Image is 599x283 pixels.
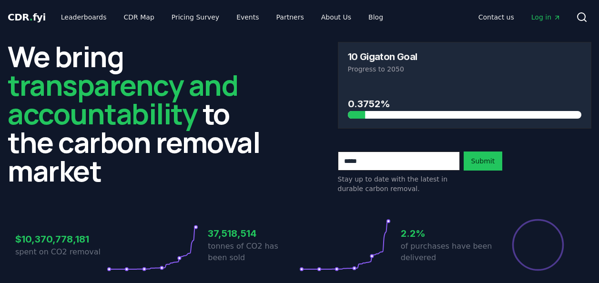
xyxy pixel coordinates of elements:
[524,9,569,26] a: Log in
[401,241,492,263] p: of purchases have been delivered
[464,152,503,171] button: Submit
[30,11,33,23] span: .
[208,241,299,263] p: tonnes of CO2 has been sold
[8,42,262,185] h2: We bring to the carbon removal market
[8,10,46,24] a: CDR.fyi
[269,9,312,26] a: Partners
[314,9,359,26] a: About Us
[164,9,227,26] a: Pricing Survey
[15,232,107,246] h3: $10,370,778,181
[531,12,561,22] span: Log in
[208,226,299,241] h3: 37,518,514
[53,9,391,26] nav: Main
[53,9,114,26] a: Leaderboards
[348,64,582,74] p: Progress to 2050
[471,9,522,26] a: Contact us
[8,65,238,133] span: transparency and accountability
[361,9,391,26] a: Blog
[401,226,492,241] h3: 2.2%
[15,246,107,258] p: spent on CO2 removal
[116,9,162,26] a: CDR Map
[348,52,417,61] h3: 10 Gigaton Goal
[338,174,460,193] p: Stay up to date with the latest in durable carbon removal.
[229,9,266,26] a: Events
[471,9,569,26] nav: Main
[348,97,582,111] h3: 0.3752%
[8,11,46,23] span: CDR fyi
[511,218,565,272] div: Percentage of sales delivered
